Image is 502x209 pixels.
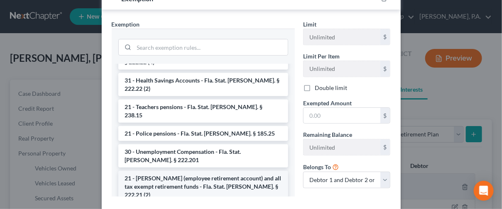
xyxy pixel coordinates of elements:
[380,61,390,77] div: $
[118,171,288,202] li: 21 - [PERSON_NAME] (employee retirement account) and all tax exempt retirement funds - Fla. Stat....
[380,108,390,124] div: $
[118,126,288,141] li: 21 - Police pensions - Fla. Stat. [PERSON_NAME]. § 185.25
[315,84,347,92] label: Double limit
[304,61,380,77] input: --
[303,130,352,139] label: Remaining Balance
[134,39,288,55] input: Search exemption rules...
[304,29,380,45] input: --
[380,29,390,45] div: $
[303,21,316,28] span: Limit
[303,100,352,107] span: Exempted Amount
[304,139,380,155] input: --
[380,139,390,155] div: $
[304,108,380,124] input: 0.00
[118,100,288,123] li: 21 - Teachers pensions - Fla. Stat. [PERSON_NAME]. § 238.15
[474,181,494,201] div: Open Intercom Messenger
[303,163,331,170] span: Belongs To
[112,21,140,28] span: Exemption
[118,73,288,96] li: 31 - Health Savings Accounts - Fla. Stat. [PERSON_NAME]. § 222.22 (2)
[118,144,288,168] li: 30 - Unemployment Compensation - Fla. Stat. [PERSON_NAME]. § 222.201
[303,52,340,61] label: Limit Per Item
